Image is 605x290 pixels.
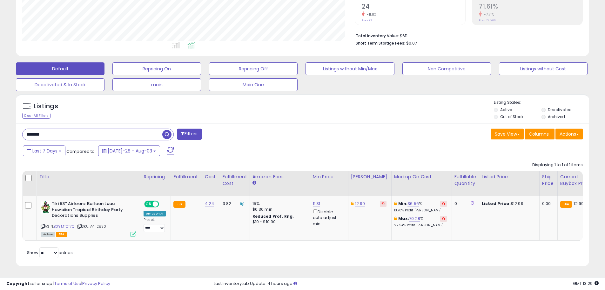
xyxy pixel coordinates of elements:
div: Title [39,173,138,180]
a: 36.56 [407,201,419,207]
span: Columns [529,131,549,137]
div: Amazon AI [144,211,166,216]
span: | SKU: A4-2830 [77,224,106,229]
p: 22.94% Profit [PERSON_NAME] [394,223,447,228]
button: Actions [555,129,583,139]
div: 15% [252,201,305,207]
small: Amazon Fees. [252,180,256,186]
div: Amazon Fees [252,173,307,180]
a: Privacy Policy [82,280,110,286]
div: $10 - $10.90 [252,219,305,225]
li: $611 [356,32,578,39]
small: FBA [560,201,572,208]
h5: Listings [34,102,58,111]
b: Short Term Storage Fees: [356,40,405,46]
div: Fulfillment [173,173,199,180]
div: 0 [454,201,474,207]
button: Last 7 Days [23,145,65,156]
small: -11.11% [365,12,377,17]
img: 41HqjmWWZJL._SL40_.jpg [41,201,50,214]
label: Out of Stock [500,114,523,119]
button: Columns [525,129,555,139]
div: Markup on Cost [394,173,449,180]
label: Deactivated [548,107,572,112]
button: Listings without Cost [499,62,588,75]
div: Preset: [144,218,166,232]
div: Fulfillment Cost [223,173,247,187]
span: [DATE]-28 - Aug-03 [108,148,152,154]
div: Listed Price [482,173,537,180]
span: All listings currently available for purchase on Amazon [41,232,55,237]
div: Clear All Filters [22,113,50,119]
span: Compared to: [66,148,96,154]
small: -7.71% [482,12,494,17]
b: Min: [398,201,408,207]
div: $12.99 [482,201,534,207]
p: 13.70% Profit [PERSON_NAME] [394,208,447,213]
span: Show: entries [27,250,73,256]
span: OFF [158,202,168,207]
div: 3.82 [223,201,245,207]
span: 2025-08-11 13:29 GMT [573,280,599,286]
b: Listed Price: [482,201,511,207]
span: $0.07 [406,40,417,46]
div: Ship Price [542,173,555,187]
div: ASIN: [41,201,136,236]
div: Repricing [144,173,168,180]
small: Prev: 27 [362,18,372,22]
span: Last 7 Days [32,148,57,154]
a: 70.28 [409,216,420,222]
button: Repricing Off [209,62,298,75]
div: $0.30 min [252,207,305,212]
b: Max: [398,216,409,222]
button: Non Competitive [402,62,491,75]
div: % [394,216,447,228]
button: [DATE]-28 - Aug-03 [98,145,160,156]
span: 12.99 [574,201,584,207]
a: 12.99 [355,201,365,207]
strong: Copyright [6,280,30,286]
div: Displaying 1 to 1 of 1 items [532,162,583,168]
button: Repricing On [112,62,201,75]
p: Listing States: [494,100,589,106]
b: Tiki 53'' Airloonz Balloon Luau Hawaiian Tropical Birthday Party Decorations Supplies [52,201,129,220]
a: B09MTCT7Q1 [54,224,76,229]
button: Deactivated & In Stock [16,78,104,91]
span: ON [145,202,153,207]
span: FBA [56,232,67,237]
button: Default [16,62,104,75]
div: [PERSON_NAME] [351,173,389,180]
div: 0.00 [542,201,553,207]
small: Prev: 77.59% [479,18,496,22]
a: Terms of Use [54,280,81,286]
div: Current Buybox Price [560,173,593,187]
div: % [394,201,447,213]
label: Archived [548,114,565,119]
a: 11.31 [313,201,320,207]
th: The percentage added to the cost of goods (COGS) that forms the calculator for Min & Max prices. [391,171,452,196]
button: Listings without Min/Max [306,62,394,75]
div: Cost [205,173,217,180]
b: Reduced Prof. Rng. [252,214,294,219]
b: Total Inventory Value: [356,33,399,39]
button: Filters [177,129,202,140]
a: 4.24 [205,201,214,207]
label: Active [500,107,512,112]
button: Save View [491,129,524,139]
div: Min Price [313,173,346,180]
div: Disable auto adjust min [313,208,343,227]
button: main [112,78,201,91]
h2: 71.61% [479,3,582,11]
div: Last InventoryLab Update: 4 hours ago. [214,281,599,287]
div: seller snap | | [6,281,110,287]
small: FBA [173,201,185,208]
div: Fulfillable Quantity [454,173,476,187]
button: Main One [209,78,298,91]
h2: 24 [362,3,465,11]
